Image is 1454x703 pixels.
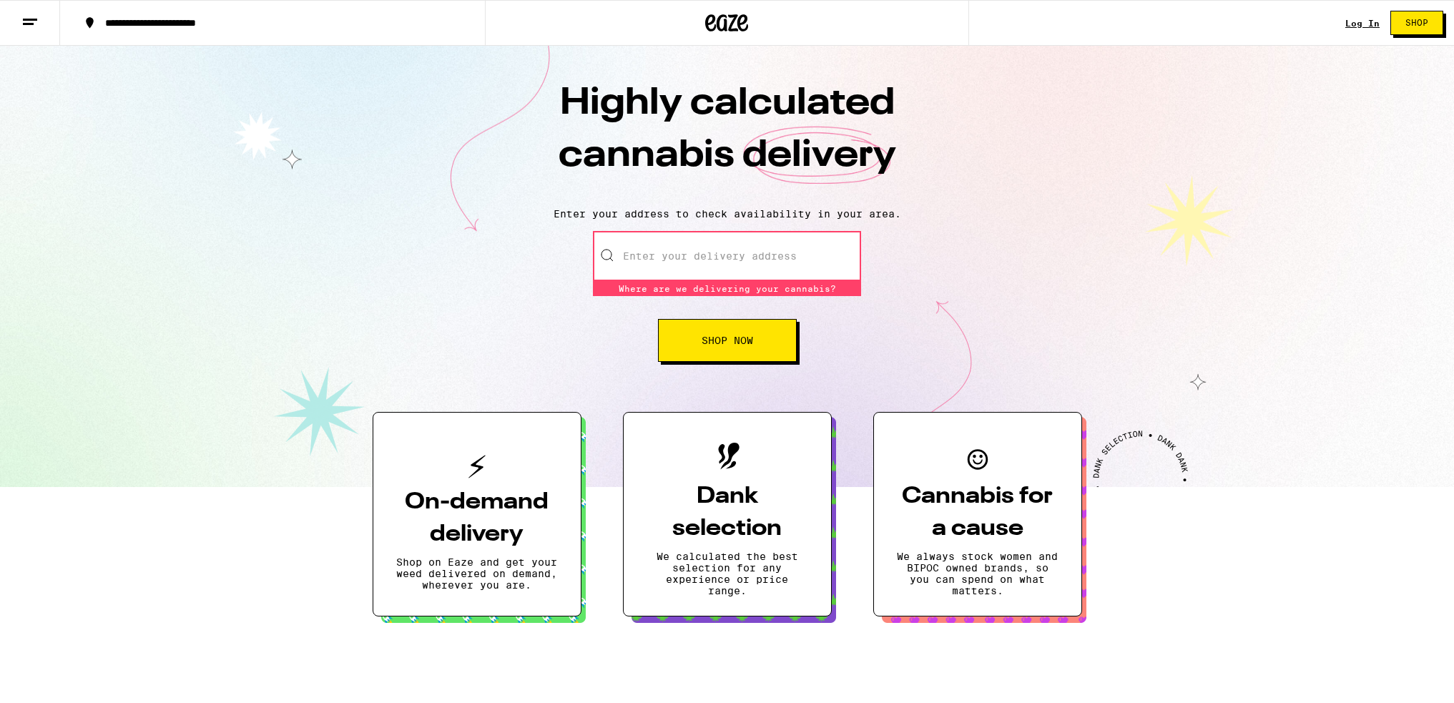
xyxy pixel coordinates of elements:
p: Shop on Eaze and get your weed delivered on demand, wherever you are. [396,556,558,591]
input: Enter your delivery address [593,231,861,281]
span: Shop Now [702,335,753,345]
button: On-demand deliveryShop on Eaze and get your weed delivered on demand, wherever you are. [373,412,581,616]
a: Log In [1345,19,1380,28]
span: Shop [1405,19,1428,27]
h3: Cannabis for a cause [897,481,1058,545]
button: Shop Now [658,319,797,362]
h3: Dank selection [647,481,808,545]
button: Dank selectionWe calculated the best selection for any experience or price range. [623,412,832,616]
p: Enter your address to check availability in your area. [14,208,1440,220]
p: We always stock women and BIPOC owned brands, so you can spend on what matters. [897,551,1058,596]
p: We calculated the best selection for any experience or price range. [647,551,808,596]
button: Shop [1390,11,1443,35]
a: Shop [1380,11,1454,35]
h1: Highly calculated cannabis delivery [477,78,978,197]
h3: On-demand delivery [396,486,558,551]
button: Cannabis for a causeWe always stock women and BIPOC owned brands, so you can spend on what matters. [873,412,1082,616]
div: Where are we delivering your cannabis? [593,281,861,296]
